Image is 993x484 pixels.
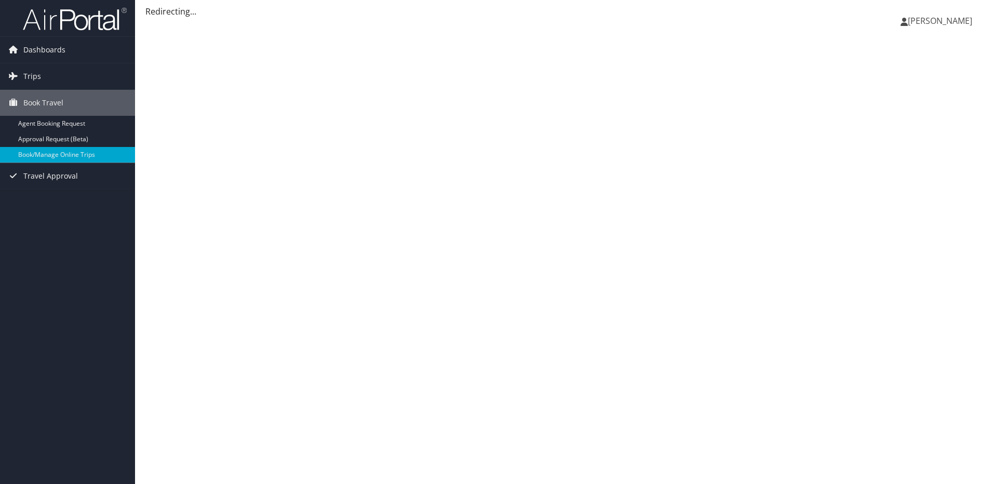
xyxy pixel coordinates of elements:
[23,63,41,89] span: Trips
[23,7,127,31] img: airportal-logo.png
[23,90,63,116] span: Book Travel
[23,37,65,63] span: Dashboards
[23,163,78,189] span: Travel Approval
[145,5,983,18] div: Redirecting...
[901,5,983,36] a: [PERSON_NAME]
[908,15,972,26] span: [PERSON_NAME]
